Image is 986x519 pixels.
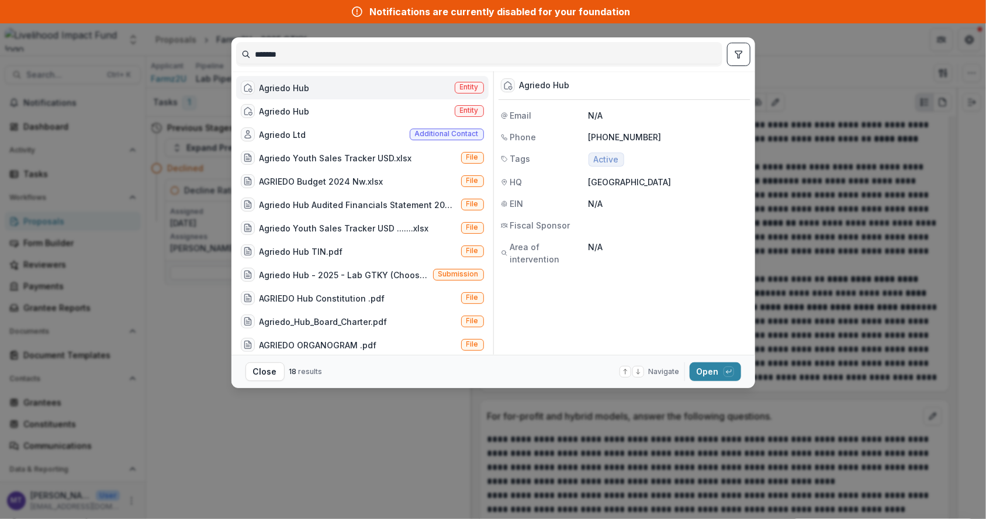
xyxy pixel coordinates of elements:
div: Notifications are currently disabled for your foundation [370,5,631,19]
p: [PHONE_NUMBER] [589,131,748,143]
p: N/A [589,241,748,253]
div: Agriedo_Hub_Board_Charter.pdf [260,316,388,328]
span: Submission [438,270,479,278]
button: toggle filters [727,43,750,66]
div: Agriedo Youth Sales Tracker USD .......xlsx [260,222,429,234]
div: AGRIEDO Hub Constitution .pdf [260,292,385,305]
span: File [466,153,479,161]
span: Email [510,109,532,122]
span: File [466,293,479,302]
span: Area of intervention [510,241,589,265]
button: Open [690,362,741,381]
span: Entity [460,106,479,115]
span: File [466,247,479,255]
span: File [466,317,479,325]
span: EIN [510,198,524,210]
div: Agriedo Hub [260,82,310,94]
div: AGRIEDO Budget 2024 Nw.xlsx [260,175,383,188]
p: N/A [589,109,748,122]
span: Tags [510,153,531,165]
span: Phone [510,131,537,143]
div: Agriedo Hub TIN.pdf [260,245,343,258]
span: File [466,177,479,185]
p: N/A [589,198,748,210]
span: Additional contact [415,130,479,138]
div: Agriedo Hub - 2025 - Lab GTKY (Choose this when adding a new proposal to the first stage of a pip... [260,269,428,281]
span: File [466,223,479,231]
span: File [466,200,479,208]
div: Agriedo Hub [520,81,570,91]
div: Agriedo Hub Audited Financials Statement 2024.pdf [260,199,456,211]
span: Fiscal Sponsor [510,219,570,231]
span: Navigate [649,366,680,377]
span: results [299,367,323,376]
span: Entity [460,83,479,91]
div: Agriedo Youth Sales Tracker USD.xlsx [260,152,412,164]
div: AGRIEDO ORGANOGRAM .pdf [260,339,377,351]
div: Agriedo Ltd [260,129,306,141]
div: Agriedo Hub [260,105,310,117]
p: [GEOGRAPHIC_DATA] [589,176,748,188]
button: Close [245,362,285,381]
span: 18 [289,367,297,376]
span: HQ [510,176,523,188]
span: File [466,340,479,348]
span: Active [594,155,619,165]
